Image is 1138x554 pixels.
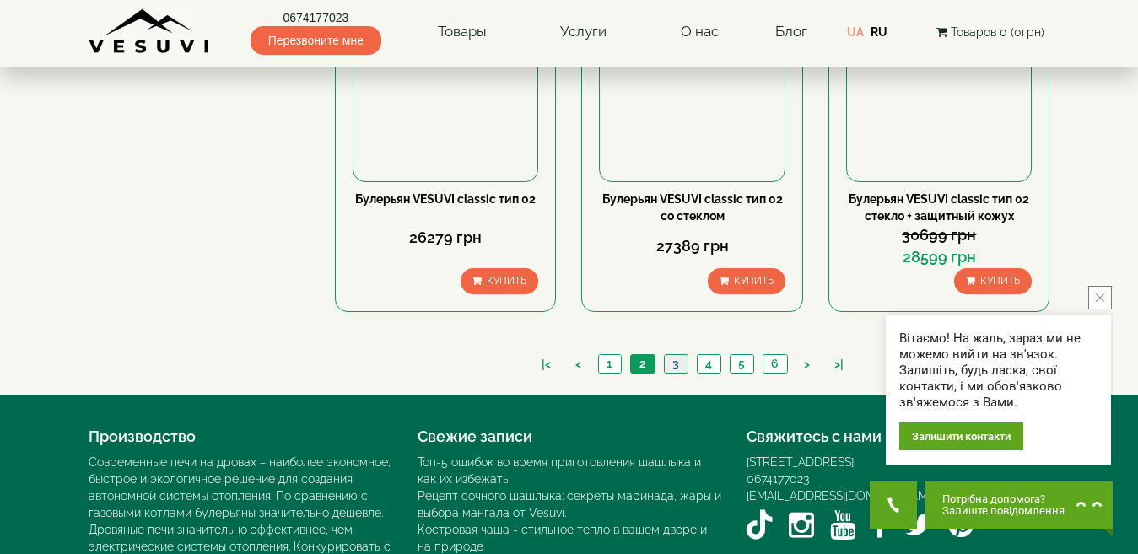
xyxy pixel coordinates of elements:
a: > [796,356,818,374]
button: Купить [954,268,1032,294]
a: Блог [775,23,807,40]
div: 27389 грн [599,235,785,257]
a: 3 [664,355,688,373]
div: 30699 грн [846,224,1032,246]
div: 28599 грн [846,246,1032,268]
a: 5 [730,355,753,373]
button: close button [1088,286,1112,309]
a: О нас [664,13,736,51]
a: Булерьян VESUVI classic тип 02 [355,192,536,206]
a: 0674177023 [251,9,381,26]
h4: Производство [89,428,392,445]
a: RU [871,25,887,39]
a: [EMAIL_ADDRESS][DOMAIN_NAME] [747,489,938,503]
a: 1 [598,355,621,373]
span: Залиште повідомлення [942,505,1065,517]
span: Товаров 0 (0грн) [951,25,1044,39]
a: Костровая чаша - стильное тепло в вашем дворе и на природе [418,523,707,553]
a: Услуги [543,13,623,51]
span: Купить [734,275,774,287]
h4: Свежие записи [418,428,721,445]
img: Завод VESUVI [89,8,211,55]
div: [STREET_ADDRESS] [747,454,1050,471]
span: 2 [639,357,646,370]
button: Get Call button [870,481,917,529]
h4: Свяжитесь с нами [747,428,1050,445]
a: Instagram VESUVI [789,504,814,546]
button: Купить [708,268,785,294]
button: Chat button [925,481,1113,529]
button: Купить [461,268,538,294]
a: Рецепт сочного шашлыка: секреты маринада, жары и выбора мангала от Vesuvi. [418,489,721,519]
span: Потрібна допомога? [942,493,1065,505]
a: Товары [421,13,504,51]
button: Товаров 0 (0грн) [931,23,1049,41]
div: Вітаємо! На жаль, зараз ми не можемо вийти на зв'язок. Залишіть, будь ласка, свої контакти, і ми ... [899,331,1098,411]
a: 6 [763,355,787,373]
a: UA [847,25,864,39]
div: Залишити контакти [899,422,1023,450]
a: Булерьян VESUVI classic тип 02 стекло + защитный кожух [849,192,1029,223]
a: |< [533,356,559,374]
a: < [567,356,590,374]
span: Перезвоните мне [251,26,381,55]
a: 0674177023 [747,472,809,486]
span: Купить [487,275,526,287]
a: 4 [697,355,720,373]
a: Булерьян VESUVI classic тип 02 со стеклом [602,192,783,223]
a: Топ-5 ошибок во время приготовления шашлыка и как их избежать [418,455,701,486]
a: >| [826,356,852,374]
a: TikTok VESUVI [747,504,773,546]
div: 26279 грн [353,227,538,249]
a: YouTube VESUVI [830,504,855,546]
span: Купить [980,275,1020,287]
